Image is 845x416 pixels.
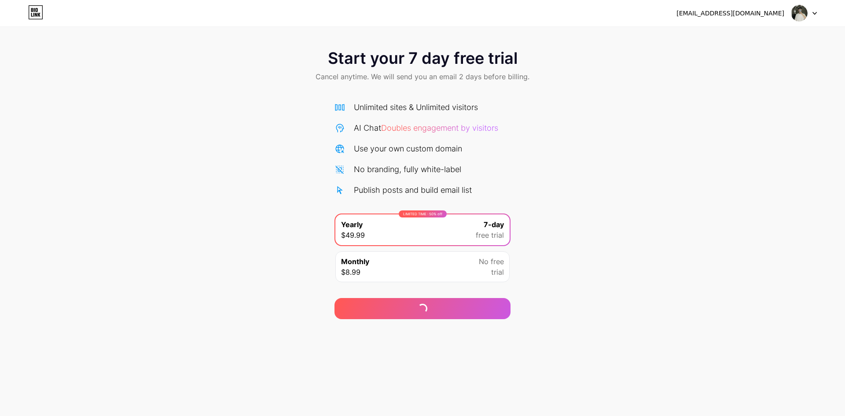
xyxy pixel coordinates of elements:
[399,210,447,217] div: LIMITED TIME : 50% off
[484,219,504,230] span: 7-day
[354,143,462,155] div: Use your own custom domain
[479,256,504,267] span: No free
[491,267,504,277] span: trial
[676,9,784,18] div: [EMAIL_ADDRESS][DOMAIN_NAME]
[341,267,360,277] span: $8.99
[341,219,363,230] span: Yearly
[328,49,518,67] span: Start your 7 day free trial
[341,256,369,267] span: Monthly
[354,184,472,196] div: Publish posts and build email list
[381,123,498,133] span: Doubles engagement by visitors
[354,163,461,175] div: No branding, fully white-label
[354,101,478,113] div: Unlimited sites & Unlimited visitors
[316,71,529,82] span: Cancel anytime. We will send you an email 2 days before billing.
[476,230,504,240] span: free trial
[341,230,365,240] span: $49.99
[354,122,498,134] div: AI Chat
[791,5,808,22] img: 52-Văn Sơn Nguyễn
